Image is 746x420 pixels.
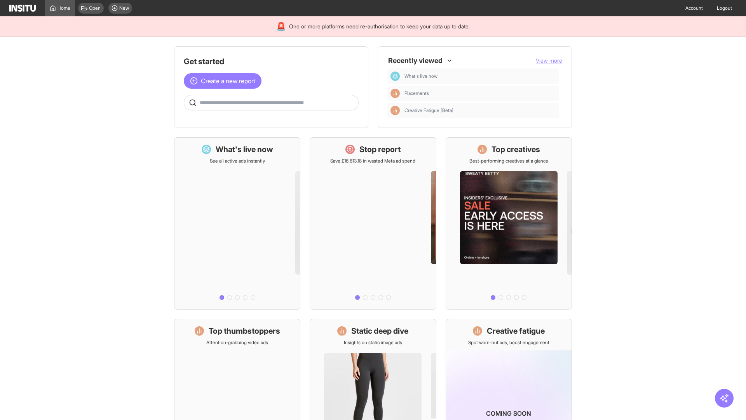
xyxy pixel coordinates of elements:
span: New [119,5,129,11]
span: Creative Fatigue [Beta] [404,107,453,114]
span: Creative Fatigue [Beta] [404,107,556,114]
span: Placements [404,90,556,96]
span: Placements [404,90,429,96]
h1: Get started [184,56,359,67]
a: What's live nowSee all active ads instantly [174,137,300,310]
p: Attention-grabbing video ads [206,339,268,346]
img: Logo [9,5,36,12]
p: Save £16,613.18 in wasted Meta ad spend [330,158,415,164]
div: Dashboard [390,72,400,81]
h1: What's live now [216,144,273,155]
span: Open [89,5,101,11]
span: What's live now [404,73,437,79]
span: Home [58,5,70,11]
div: Insights [390,106,400,115]
p: Insights on static image ads [344,339,402,346]
div: 🚨 [276,21,286,32]
h1: Stop report [359,144,401,155]
p: See all active ads instantly [210,158,265,164]
span: What's live now [404,73,556,79]
a: Stop reportSave £16,613.18 in wasted Meta ad spend [310,137,436,310]
h1: Top creatives [492,144,540,155]
p: Best-performing creatives at a glance [469,158,548,164]
div: Insights [390,89,400,98]
h1: Static deep dive [351,325,408,336]
button: View more [536,57,562,65]
span: One or more platforms need re-authorisation to keep your data up to date. [289,23,470,30]
a: Top creativesBest-performing creatives at a glance [446,137,572,310]
span: Create a new report [201,76,255,86]
button: Create a new report [184,73,261,89]
h1: Top thumbstoppers [209,325,280,336]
